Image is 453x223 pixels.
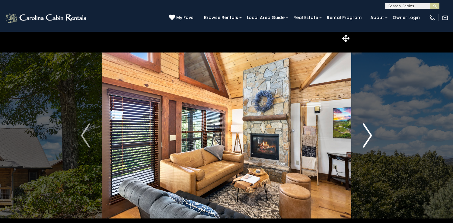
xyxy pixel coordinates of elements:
img: mail-regular-white.png [442,14,448,21]
a: Browse Rentals [201,13,241,22]
a: About [367,13,387,22]
img: phone-regular-white.png [429,14,435,21]
span: My Favs [176,14,193,21]
a: Rental Program [324,13,365,22]
a: Owner Login [390,13,423,22]
img: arrow [363,123,372,148]
img: arrow [81,123,90,148]
img: White-1-2.png [5,12,88,24]
a: Local Area Guide [244,13,288,22]
a: My Favs [169,14,195,21]
a: Real Estate [290,13,321,22]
